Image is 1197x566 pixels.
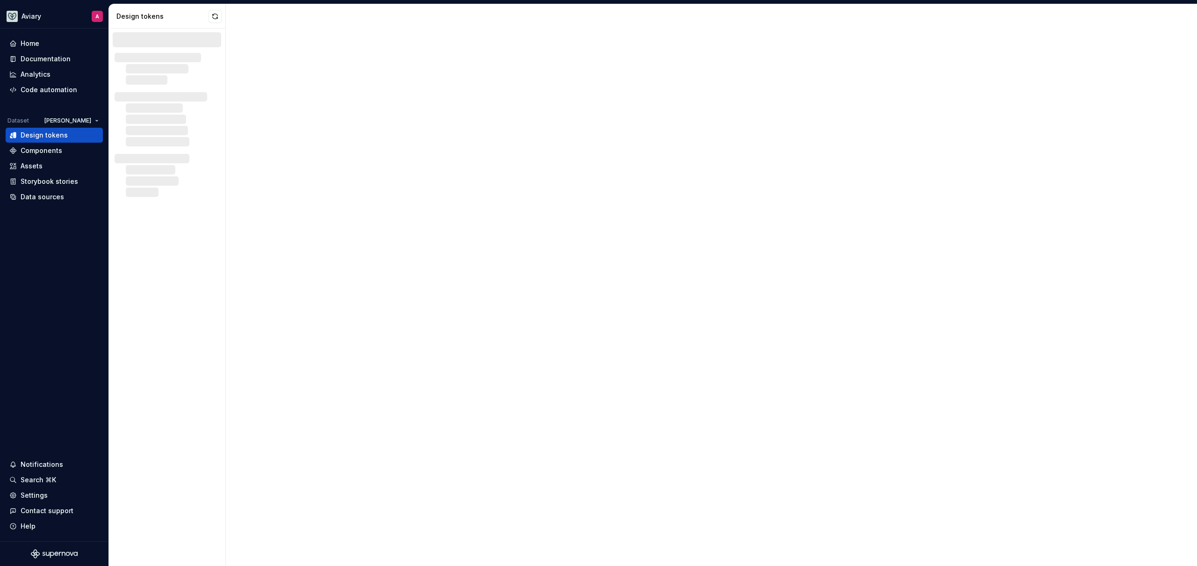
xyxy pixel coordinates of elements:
a: Home [6,36,103,51]
div: Help [21,522,36,531]
button: AviaryA [2,6,107,26]
div: Aviary [22,12,41,21]
div: Dataset [7,117,29,124]
button: Contact support [6,503,103,518]
div: Storybook stories [21,177,78,186]
a: Documentation [6,51,103,66]
div: Home [21,39,39,48]
button: Notifications [6,457,103,472]
div: Notifications [21,460,63,469]
a: Design tokens [6,128,103,143]
div: Components [21,146,62,155]
div: Assets [21,161,43,171]
a: Code automation [6,82,103,97]
a: Settings [6,488,103,503]
a: Data sources [6,189,103,204]
a: Storybook stories [6,174,103,189]
div: Design tokens [116,12,209,21]
a: Assets [6,159,103,174]
img: 256e2c79-9abd-4d59-8978-03feab5a3943.png [7,11,18,22]
a: Analytics [6,67,103,82]
button: [PERSON_NAME] [40,114,103,127]
div: Analytics [21,70,50,79]
div: Documentation [21,54,71,64]
div: Data sources [21,192,64,202]
span: [PERSON_NAME] [44,117,91,124]
a: Components [6,143,103,158]
div: A [95,13,99,20]
div: Code automation [21,85,77,94]
svg: Supernova Logo [31,549,78,559]
div: Settings [21,491,48,500]
div: Design tokens [21,131,68,140]
div: Search ⌘K [21,475,56,485]
button: Search ⌘K [6,472,103,487]
button: Help [6,519,103,534]
div: Contact support [21,506,73,515]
